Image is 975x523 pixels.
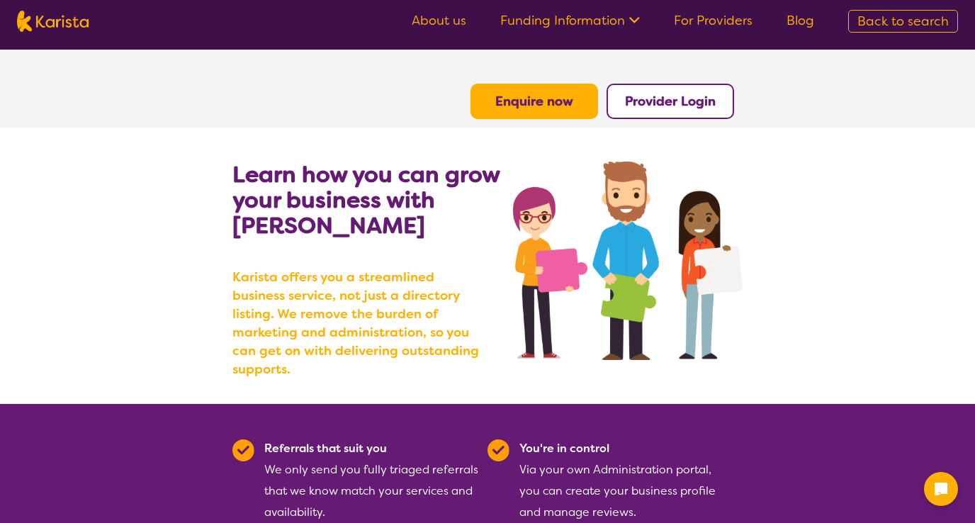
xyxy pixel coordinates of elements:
[232,159,500,240] b: Learn how you can grow your business with [PERSON_NAME]
[487,439,509,461] img: Tick
[513,162,743,360] img: grow your business with Karista
[519,441,609,456] b: You're in control
[232,268,487,378] b: Karista offers you a streamlined business service, not just a directory listing. We remove the bu...
[607,84,734,119] button: Provider Login
[625,93,716,110] a: Provider Login
[848,10,958,33] a: Back to search
[412,12,466,29] a: About us
[264,441,387,456] b: Referrals that suit you
[519,438,734,523] div: Via your own Administration portal, you can create your business profile and manage reviews.
[17,11,89,32] img: Karista logo
[470,84,598,119] button: Enquire now
[857,13,949,30] span: Back to search
[264,438,479,523] div: We only send you fully triaged referrals that we know match your services and availability.
[674,12,753,29] a: For Providers
[787,12,814,29] a: Blog
[500,12,640,29] a: Funding Information
[232,439,254,461] img: Tick
[495,93,573,110] a: Enquire now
